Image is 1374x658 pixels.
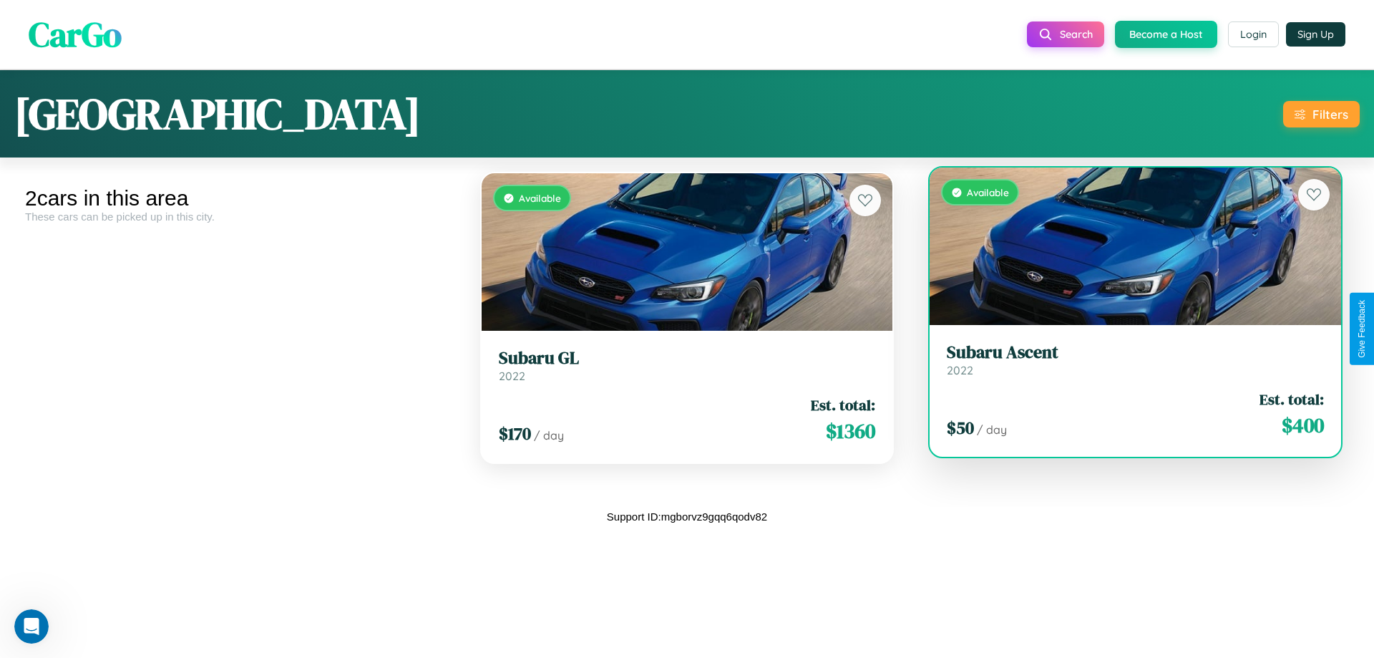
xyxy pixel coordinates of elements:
a: Subaru GL2022 [499,348,876,383]
h3: Subaru GL [499,348,876,369]
span: 2022 [947,363,973,377]
span: / day [977,422,1007,437]
span: Est. total: [811,395,875,415]
button: Become a Host [1115,21,1217,48]
h1: [GEOGRAPHIC_DATA] [14,84,421,143]
button: Filters [1283,101,1360,127]
span: 2022 [499,369,525,383]
div: Give Feedback [1357,300,1367,358]
div: Filters [1312,107,1348,122]
span: Available [519,192,561,204]
span: Est. total: [1259,389,1324,410]
iframe: Intercom live chat [14,609,49,644]
span: / day [534,428,564,442]
h3: Subaru Ascent [947,342,1324,363]
button: Login [1228,21,1279,47]
div: 2 cars in this area [25,186,452,211]
span: $ 400 [1282,411,1324,440]
button: Sign Up [1286,22,1345,47]
button: Search [1027,21,1104,47]
p: Support ID: mgborvz9gqq6qodv82 [607,507,767,526]
span: Search [1060,28,1093,41]
span: $ 50 [947,416,974,440]
span: $ 1360 [826,417,875,445]
span: CarGo [29,11,122,58]
a: Subaru Ascent2022 [947,342,1324,377]
div: These cars can be picked up in this city. [25,211,452,223]
span: $ 170 [499,422,531,445]
span: Available [967,186,1009,198]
